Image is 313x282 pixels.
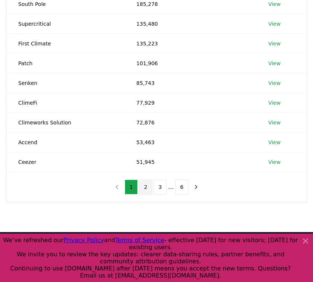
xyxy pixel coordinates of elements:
a: View [268,40,281,47]
a: View [268,139,281,146]
td: Patch [6,53,124,73]
a: View [268,79,281,87]
a: View [268,60,281,67]
td: Senken [6,73,124,93]
td: Supercritical [6,14,124,34]
a: View [268,119,281,126]
td: 53,463 [124,132,256,152]
li: ... [168,183,174,191]
a: View [268,20,281,28]
a: View [268,0,281,8]
a: View [268,158,281,166]
button: 1 [125,180,138,194]
td: 77,929 [124,93,256,113]
td: 72,876 [124,113,256,132]
td: Ceezer [6,152,124,172]
td: ClimeFi [6,93,124,113]
a: View [268,99,281,107]
td: Accend [6,132,124,152]
button: 2 [139,180,152,194]
td: 85,743 [124,73,256,93]
button: 6 [175,180,188,194]
td: Climeworks Solution [6,113,124,132]
button: 3 [154,180,167,194]
td: 51,945 [124,152,256,172]
td: 135,223 [124,34,256,53]
td: 135,480 [124,14,256,34]
td: 101,906 [124,53,256,73]
button: next page [190,180,202,194]
td: First Climate [6,34,124,53]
